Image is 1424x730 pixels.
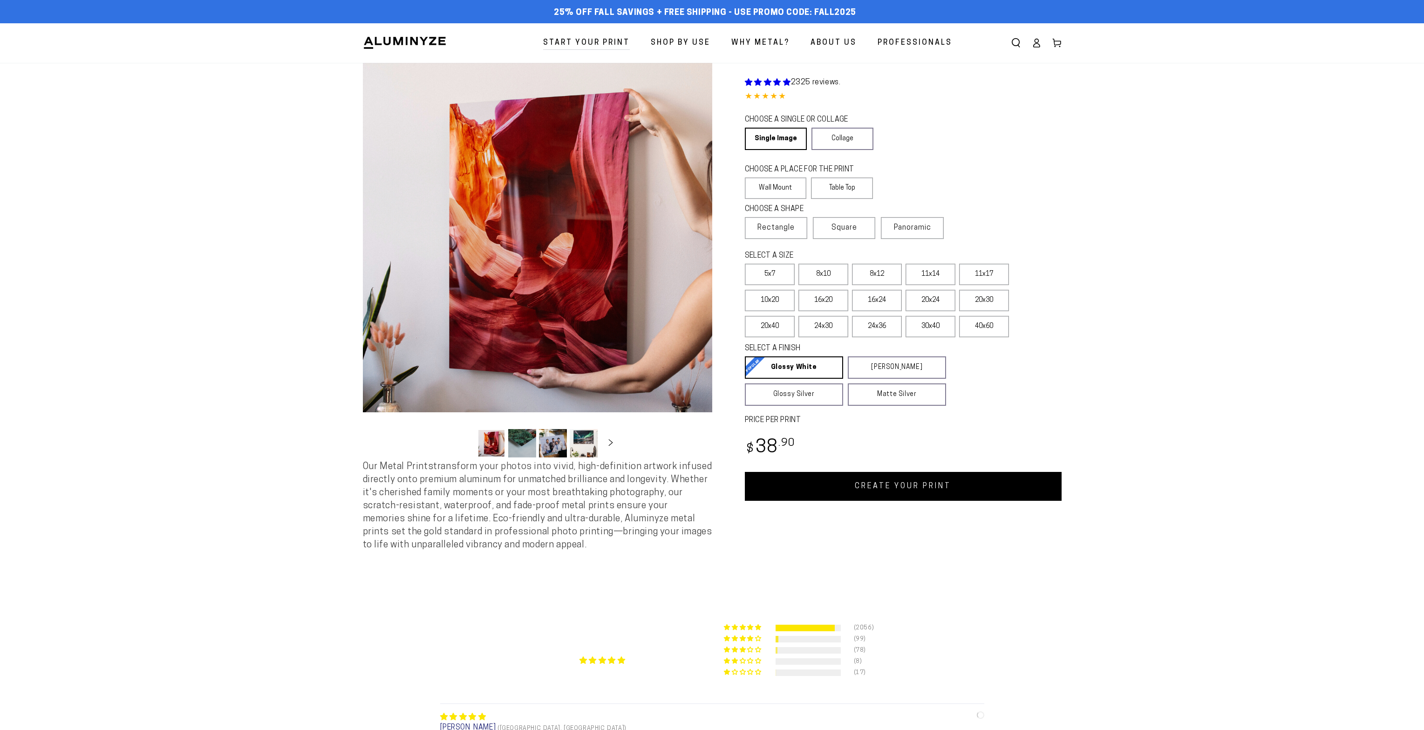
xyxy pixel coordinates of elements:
[536,31,637,55] a: Start Your Print
[745,204,866,215] legend: CHOOSE A SHAPE
[746,443,754,456] span: $
[852,290,902,311] label: 16x24
[745,115,865,125] legend: CHOOSE A SINGLE OR COLLAGE
[745,251,931,261] legend: SELECT A SIZE
[854,625,865,631] div: (2056)
[454,433,475,453] button: Slide left
[745,177,807,199] label: Wall Mount
[854,647,865,654] div: (78)
[554,8,856,18] span: 25% off FALL Savings + Free Shipping - Use Promo Code: FALL2025
[745,383,843,406] a: Glossy Silver
[745,356,843,379] a: Glossy White
[906,316,955,337] label: 30x40
[811,36,857,50] span: About Us
[852,264,902,285] label: 8x12
[804,31,864,55] a: About Us
[651,36,710,50] span: Shop By Use
[745,439,796,457] bdi: 38
[798,264,848,285] label: 8x10
[745,164,865,175] legend: CHOOSE A PLACE FOR THE PRINT
[878,36,952,50] span: Professionals
[745,128,807,150] a: Single Image
[745,415,1062,426] label: PRICE PER PRINT
[724,647,763,654] div: 3% (78) reviews with 3 star rating
[854,669,865,676] div: (17)
[724,658,763,665] div: 0% (8) reviews with 2 star rating
[508,429,536,457] button: Load image 2 in gallery view
[477,429,505,457] button: Load image 1 in gallery view
[959,316,1009,337] label: 40x60
[600,433,621,453] button: Slide right
[570,429,598,457] button: Load image 4 in gallery view
[852,316,902,337] label: 24x36
[724,31,797,55] a: Why Metal?
[811,128,873,150] a: Collage
[724,635,763,642] div: 4% (99) reviews with 4 star rating
[644,31,717,55] a: Shop By Use
[363,36,447,50] img: Aluminyze
[894,224,931,232] span: Panoramic
[871,31,959,55] a: Professionals
[848,383,946,406] a: Matte Silver
[959,264,1009,285] label: 11x17
[906,264,955,285] label: 11x14
[543,36,630,50] span: Start Your Print
[798,290,848,311] label: 16x20
[831,222,857,233] span: Square
[363,63,712,460] media-gallery: Gallery Viewer
[757,222,795,233] span: Rectangle
[745,264,795,285] label: 5x7
[745,343,924,354] legend: SELECT A FINISH
[906,290,955,311] label: 20x24
[848,356,946,379] a: [PERSON_NAME]
[745,90,1062,104] div: 4.85 out of 5.0 stars
[745,316,795,337] label: 20x40
[363,462,712,550] span: Our Metal Prints transform your photos into vivid, high-definition artwork infused directly onto ...
[724,624,763,631] div: 91% (2056) reviews with 5 star rating
[745,290,795,311] label: 10x20
[811,177,873,199] label: Table Top
[854,658,865,665] div: (8)
[854,636,865,642] div: (99)
[778,438,795,449] sup: .90
[724,669,763,676] div: 1% (17) reviews with 1 star rating
[731,36,790,50] span: Why Metal?
[798,316,848,337] label: 24x30
[521,655,684,666] div: Average rating is 4.85 stars
[440,714,486,721] span: 5 star review
[959,290,1009,311] label: 20x30
[745,472,1062,501] a: CREATE YOUR PRINT
[539,429,567,457] button: Load image 3 in gallery view
[1006,33,1026,53] summary: Search our site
